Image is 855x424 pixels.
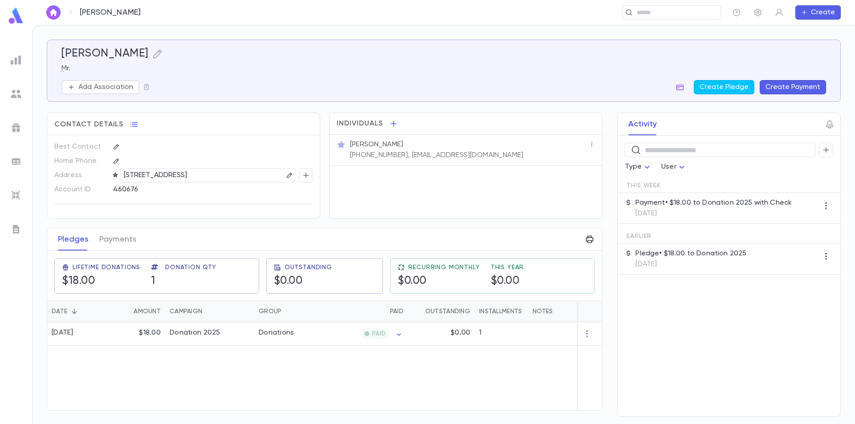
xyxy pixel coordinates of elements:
p: Add Association [78,83,133,92]
span: PAID [368,330,389,337]
div: Date [52,301,67,322]
span: User [661,163,676,170]
h5: $0.00 [398,275,427,288]
img: imports_grey.530a8a0e642e233f2baf0ef88e8c9fcb.svg [11,190,21,201]
h5: [PERSON_NAME] [61,47,149,61]
button: Activity [628,113,657,135]
button: Create Payment [760,80,826,94]
h5: $0.00 [491,275,520,288]
div: Campaign [165,301,254,322]
button: Sort [67,304,81,319]
div: Donation 2025 [170,328,220,337]
p: Account ID [54,182,106,197]
div: Group [254,301,321,322]
div: Group [259,301,281,322]
h5: $18.00 [62,275,95,288]
div: Installments [479,301,522,322]
button: Add Association [61,80,139,94]
button: Create [795,5,841,20]
div: User [661,158,687,176]
div: Notes [533,301,553,322]
span: Lifetime Donations [73,264,140,271]
div: Campaign [170,301,202,322]
div: Type [625,158,652,176]
div: Notes [528,301,639,322]
div: Date [47,301,107,322]
span: Outstanding [285,264,332,271]
img: reports_grey.c525e4749d1bce6a11f5fe2a8de1b229.svg [11,55,21,65]
p: Best Contact [54,140,106,154]
p: Home Phone [54,154,106,168]
div: $18.00 [107,322,165,346]
div: Outstanding [425,301,470,322]
p: [PHONE_NUMBER], [EMAIL_ADDRESS][DOMAIN_NAME] [350,151,523,160]
span: Recurring Monthly [408,264,480,271]
p: $0.00 [451,328,470,337]
img: batches_grey.339ca447c9d9533ef1741baa751efc33.svg [11,156,21,167]
span: Earlier [627,233,651,240]
div: Donations [259,328,294,337]
p: Pledge • $18.00 to Donation 2025 [635,249,746,258]
button: Payments [99,228,136,250]
div: 460676 [113,182,269,196]
p: [PERSON_NAME] [350,140,403,149]
div: Outstanding [408,301,475,322]
p: [DATE] [635,260,746,269]
p: Payment • $18.00 to Donation 2025 with Check [635,198,792,207]
p: [DATE] [635,209,792,218]
span: This Year [491,264,524,271]
span: Donation Qty [165,264,216,271]
span: Contact Details [54,120,123,129]
div: Amount [134,301,161,322]
button: Create Pledge [694,80,754,94]
p: [PERSON_NAME] [80,8,141,17]
img: home_white.a664292cf8c1dea59945f0da9f25487c.svg [48,9,59,16]
h5: 1 [151,275,155,288]
img: letters_grey.7941b92b52307dd3b8a917253454ce1c.svg [11,224,21,234]
div: Amount [107,301,165,322]
button: Pledges [58,228,89,250]
img: campaigns_grey.99e729a5f7ee94e3726e6486bddda8f1.svg [11,122,21,133]
div: Paid [321,301,408,322]
p: Address [54,168,106,182]
span: Type [625,163,642,170]
div: Installments [475,301,528,322]
span: This Week [627,182,661,189]
div: 1 [475,322,528,346]
div: [DATE] [52,328,73,337]
img: logo [7,7,25,24]
span: Individuals [337,119,383,128]
h5: $0.00 [274,275,303,288]
img: students_grey.60c7aba0da46da39d6d829b817ac14fc.svg [11,89,21,99]
p: [STREET_ADDRESS] [124,170,187,181]
p: Mr. [61,64,826,73]
div: Paid [390,301,403,322]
